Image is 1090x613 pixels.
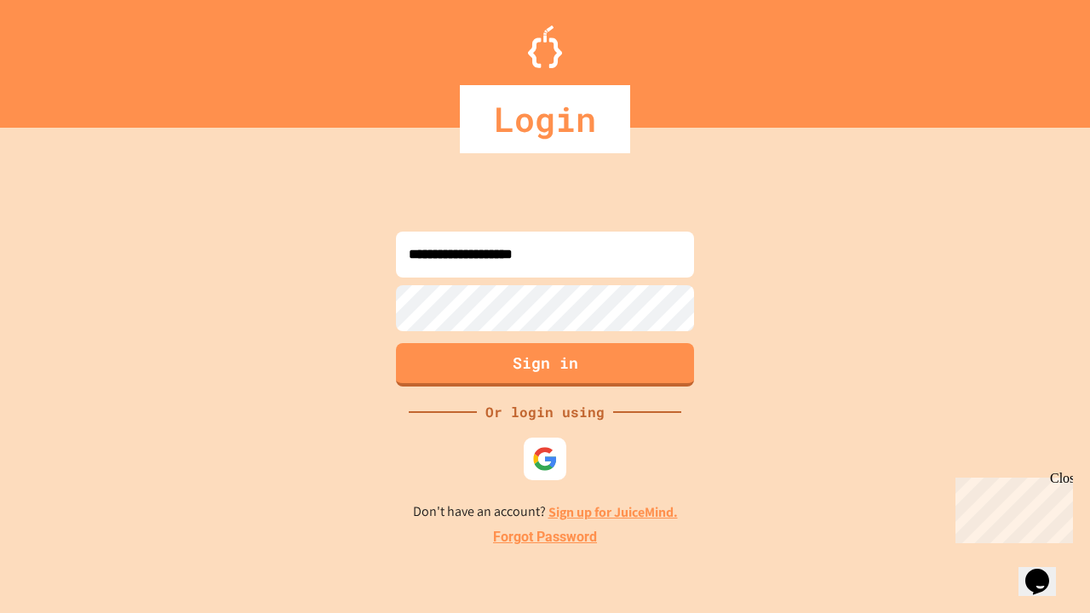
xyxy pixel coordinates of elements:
img: google-icon.svg [532,446,558,472]
a: Forgot Password [493,527,597,547]
iframe: chat widget [1018,545,1073,596]
div: Login [460,85,630,153]
button: Sign in [396,343,694,387]
iframe: chat widget [949,471,1073,543]
img: Logo.svg [528,26,562,68]
p: Don't have an account? [413,501,678,523]
div: Or login using [477,402,613,422]
a: Sign up for JuiceMind. [548,503,678,521]
div: Chat with us now!Close [7,7,118,108]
